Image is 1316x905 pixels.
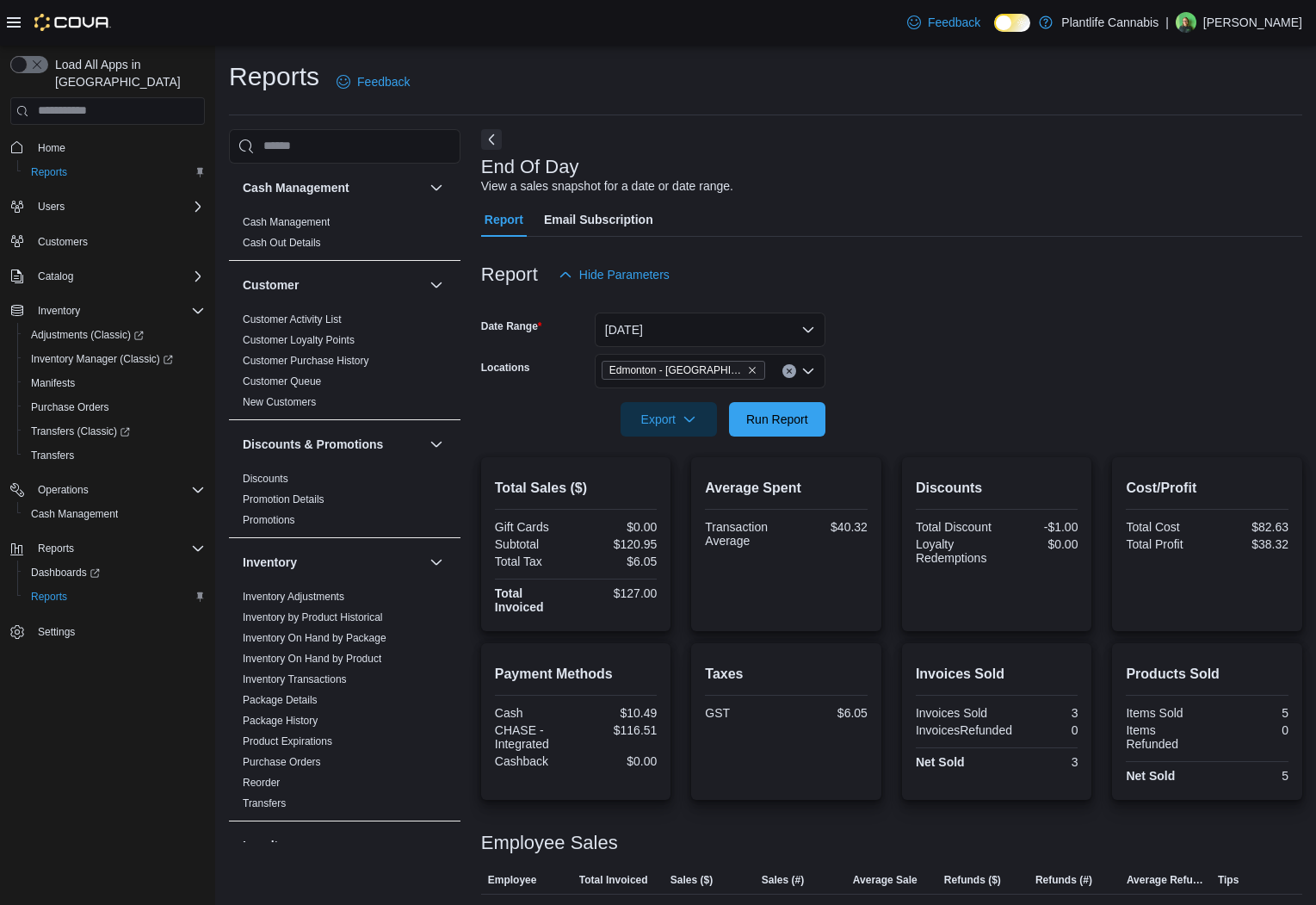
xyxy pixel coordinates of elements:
[31,590,67,604] span: Reports
[24,162,74,183] a: Reports
[900,5,987,40] a: Feedback
[705,664,868,685] h2: Taxes
[1176,12,1196,33] div: Nate Kinisky
[24,397,116,418] a: Purchase Orders
[24,445,205,466] span: Transfers
[670,873,713,887] span: Sales ($)
[3,478,212,502] button: Operations
[426,275,447,295] button: Customer
[579,586,657,600] div: $127.00
[243,554,423,571] button: Inventory
[229,309,460,419] div: Customer
[243,777,280,789] a: Reorder
[243,436,423,453] button: Discounts & Promotions
[243,837,285,854] h3: Loyalty
[243,591,344,603] a: Inventory Adjustments
[31,232,95,252] a: Customers
[1211,769,1288,783] div: 5
[243,513,295,527] span: Promotions
[790,706,868,720] div: $6.05
[1061,12,1158,33] p: Plantlife Cannabis
[916,755,965,769] strong: Net Sold
[24,162,205,183] span: Reports
[38,200,65,214] span: Users
[31,400,109,414] span: Purchase Orders
[916,478,1078,499] h2: Discounts
[24,586,205,607] span: Reports
[17,443,212,468] button: Transfers
[17,395,212,419] button: Purchase Orders
[31,138,72,158] a: Home
[17,419,212,443] a: Transfers (Classic)
[495,723,572,751] div: CHASE - Integrated
[24,349,180,369] a: Inventory Manager (Classic)
[38,270,73,283] span: Catalog
[31,538,81,559] button: Reports
[243,276,423,294] button: Customer
[31,137,205,158] span: Home
[243,215,330,229] span: Cash Management
[853,873,917,887] span: Average Sale
[579,723,657,737] div: $116.51
[24,373,205,394] span: Manifests
[609,362,744,379] span: Edmonton - [GEOGRAPHIC_DATA]
[621,402,717,437] button: Export
[31,376,75,390] span: Manifests
[1127,873,1204,887] span: Average Refund
[38,483,89,497] span: Operations
[595,313,825,347] button: [DATE]
[1165,12,1169,33] p: |
[579,537,657,551] div: $120.95
[928,14,980,31] span: Feedback
[495,478,658,499] h2: Total Sales ($)
[24,349,205,369] span: Inventory Manager (Classic)
[31,196,71,217] button: Users
[916,723,1012,737] div: InvoicesRefunded
[243,611,383,623] a: Inventory by Product Historical
[229,586,460,821] div: Inventory
[1126,706,1203,720] div: Items Sold
[48,56,205,90] span: Load All Apps in [GEOGRAPHIC_DATA]
[243,554,297,571] h3: Inventory
[705,478,868,499] h2: Average Spent
[243,632,386,644] a: Inventory On Hand by Package
[495,537,572,551] div: Subtotal
[24,397,205,418] span: Purchase Orders
[31,328,144,342] span: Adjustments (Classic)
[1126,520,1203,534] div: Total Cost
[229,468,460,537] div: Discounts & Promotions
[3,195,212,219] button: Users
[1035,873,1092,887] span: Refunds (#)
[488,873,537,887] span: Employee
[1126,664,1288,685] h2: Products Sold
[24,421,137,442] a: Transfers (Classic)
[24,586,74,607] a: Reports
[544,202,653,237] span: Email Subscription
[1000,537,1078,551] div: $0.00
[31,449,74,462] span: Transfers
[243,797,286,809] a: Transfers
[243,313,342,326] span: Customer Activity List
[747,365,757,375] button: Remove Edmonton - ICE District from selection in this group
[243,714,318,728] span: Package History
[481,319,542,333] label: Date Range
[579,706,657,720] div: $10.49
[243,313,342,325] a: Customer Activity List
[24,504,125,524] a: Cash Management
[1126,769,1175,783] strong: Net Sold
[17,585,212,609] button: Reports
[994,32,995,33] span: Dark Mode
[243,673,347,685] a: Inventory Transactions
[495,555,572,568] div: Total Tax
[243,735,332,748] span: Product Expirations
[552,257,677,292] button: Hide Parameters
[790,520,868,534] div: $40.32
[31,301,205,321] span: Inventory
[31,538,205,559] span: Reports
[243,694,318,706] a: Package Details
[243,631,386,645] span: Inventory On Hand by Package
[1126,478,1288,499] h2: Cost/Profit
[1000,706,1078,720] div: 3
[243,179,349,196] h3: Cash Management
[243,395,316,409] span: New Customers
